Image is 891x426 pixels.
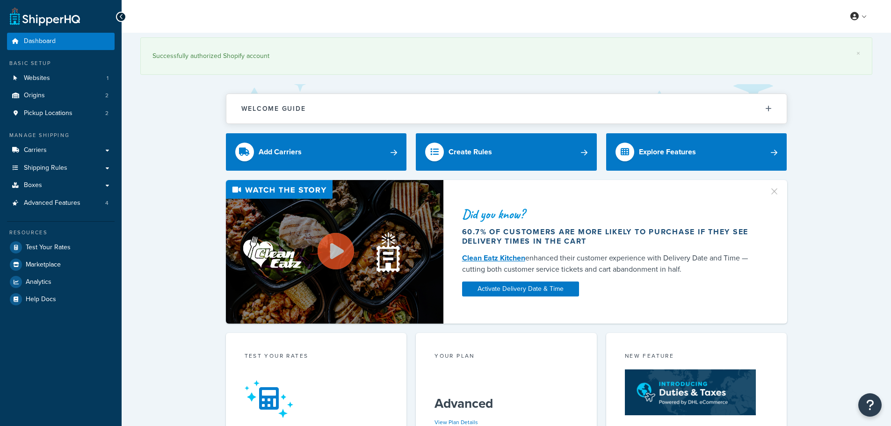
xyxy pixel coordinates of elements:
[7,59,115,67] div: Basic Setup
[7,159,115,177] a: Shipping Rules
[7,291,115,308] a: Help Docs
[24,199,80,207] span: Advanced Features
[105,92,109,100] span: 2
[462,253,525,263] a: Clean Eatz Kitchen
[435,396,578,411] h5: Advanced
[7,195,115,212] li: Advanced Features
[416,133,597,171] a: Create Rules
[625,352,768,362] div: New Feature
[462,253,758,275] div: enhanced their customer experience with Delivery Date and Time — cutting both customer service ti...
[26,261,61,269] span: Marketplace
[435,352,578,362] div: Your Plan
[7,105,115,122] li: Pickup Locations
[7,105,115,122] a: Pickup Locations2
[24,92,45,100] span: Origins
[26,296,56,303] span: Help Docs
[449,145,492,159] div: Create Rules
[7,239,115,256] a: Test Your Rates
[606,133,787,171] a: Explore Features
[858,393,882,417] button: Open Resource Center
[7,33,115,50] a: Dashboard
[7,274,115,290] a: Analytics
[226,180,443,324] img: Video thumbnail
[24,109,72,117] span: Pickup Locations
[107,74,109,82] span: 1
[462,282,579,296] a: Activate Delivery Date & Time
[7,70,115,87] a: Websites1
[26,244,71,252] span: Test Your Rates
[7,87,115,104] a: Origins2
[7,177,115,194] a: Boxes
[462,227,758,246] div: 60.7% of customers are more likely to purchase if they see delivery times in the cart
[105,109,109,117] span: 2
[152,50,860,63] div: Successfully authorized Shopify account
[245,352,388,362] div: Test your rates
[7,229,115,237] div: Resources
[856,50,860,57] a: ×
[7,131,115,139] div: Manage Shipping
[24,181,42,189] span: Boxes
[7,256,115,273] a: Marketplace
[7,70,115,87] li: Websites
[7,87,115,104] li: Origins
[226,94,787,123] button: Welcome Guide
[26,278,51,286] span: Analytics
[7,195,115,212] a: Advanced Features4
[241,105,306,112] h2: Welcome Guide
[462,208,758,221] div: Did you know?
[24,146,47,154] span: Carriers
[639,145,696,159] div: Explore Features
[7,142,115,159] a: Carriers
[105,199,109,207] span: 4
[259,145,302,159] div: Add Carriers
[226,133,407,171] a: Add Carriers
[24,164,67,172] span: Shipping Rules
[24,37,56,45] span: Dashboard
[24,74,50,82] span: Websites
